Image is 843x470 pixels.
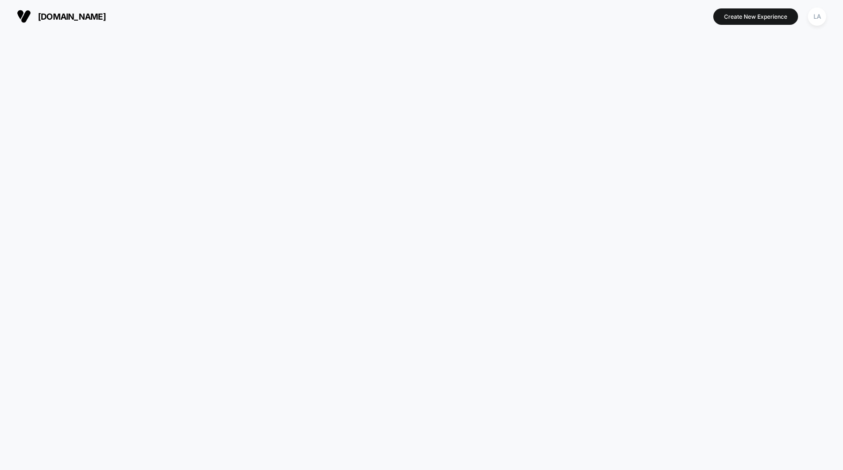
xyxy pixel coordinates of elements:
span: [DOMAIN_NAME] [38,12,106,22]
button: Create New Experience [713,8,798,25]
button: LA [805,7,829,26]
div: LA [808,7,826,26]
button: [DOMAIN_NAME] [14,9,109,24]
img: Visually logo [17,9,31,23]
